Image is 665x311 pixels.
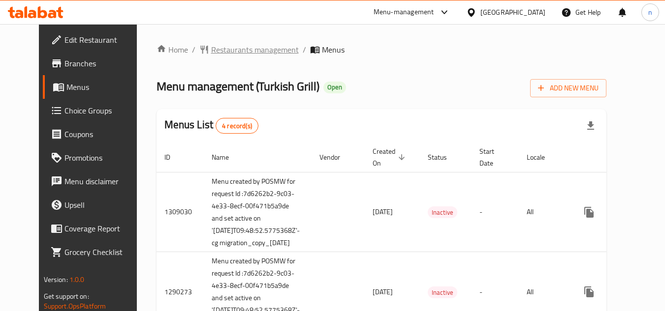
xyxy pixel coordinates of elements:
li: / [303,44,306,56]
a: Edit Restaurant [43,28,150,52]
button: more [577,280,601,304]
span: Menu disclaimer [64,175,142,187]
div: Open [323,82,346,93]
nav: breadcrumb [157,44,607,56]
a: Upsell [43,193,150,217]
td: - [472,172,519,252]
td: 1309030 [157,172,204,252]
div: Menu-management [374,6,434,18]
a: Restaurants management [199,44,299,56]
span: Created On [373,145,408,169]
span: Restaurants management [211,44,299,56]
a: Coupons [43,122,150,146]
a: Promotions [43,146,150,170]
span: Inactive [428,287,457,298]
span: Get support on: [44,290,89,303]
span: Menus [66,81,142,93]
button: Change Status [601,280,625,304]
span: ID [164,151,183,163]
span: Inactive [428,207,457,218]
li: / [192,44,195,56]
span: [DATE] [373,285,393,298]
span: Coverage Report [64,223,142,234]
span: Coupons [64,128,142,140]
td: Menu created by POSMW for request Id :7d6262b2-9c03-4e33-8ecf-00f471b5a9de and set active on '[DA... [204,172,312,252]
span: Menus [322,44,345,56]
span: Open [323,83,346,91]
span: Vendor [319,151,353,163]
span: Promotions [64,152,142,164]
span: Upsell [64,199,142,211]
span: Choice Groups [64,105,142,116]
button: more [577,200,601,224]
a: Menu disclaimer [43,170,150,193]
a: Choice Groups [43,99,150,122]
a: Branches [43,52,150,75]
span: Edit Restaurant [64,34,142,46]
span: 4 record(s) [216,121,258,131]
a: Menus [43,75,150,99]
h2: Menus List [164,117,258,134]
td: All [519,172,570,252]
span: n [648,7,652,18]
button: Change Status [601,200,625,224]
span: Add New Menu [538,82,599,94]
span: Branches [64,57,142,69]
div: [GEOGRAPHIC_DATA] [480,7,545,18]
a: Grocery Checklist [43,240,150,264]
span: Grocery Checklist [64,246,142,258]
span: 1.0.0 [69,273,85,286]
span: Status [428,151,460,163]
div: Export file [579,114,602,138]
span: [DATE] [373,205,393,218]
a: Home [157,44,188,56]
span: Menu management ( Turkish Grill ) [157,75,319,97]
span: Version: [44,273,68,286]
button: Add New Menu [530,79,606,97]
span: Start Date [479,145,507,169]
a: Coverage Report [43,217,150,240]
span: Locale [527,151,558,163]
span: Name [212,151,242,163]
